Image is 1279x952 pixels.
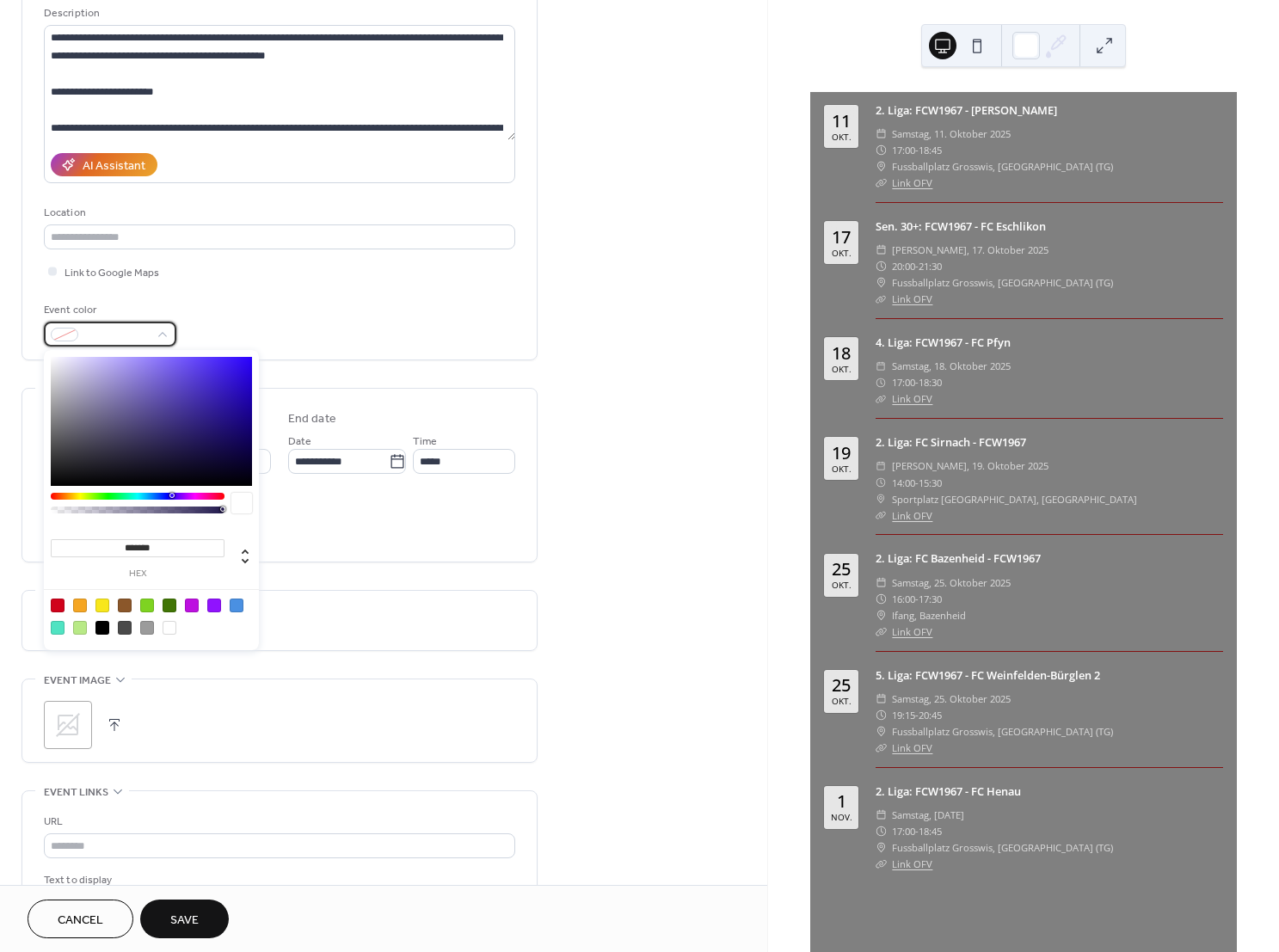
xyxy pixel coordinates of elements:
[876,856,887,872] div: ​
[832,132,852,141] div: Okt.
[919,258,942,274] span: 21:30
[876,491,887,507] div: ​
[832,345,851,362] div: 18
[832,561,851,578] div: 25
[892,857,932,870] a: Link OFV
[832,677,851,694] div: 25
[892,691,1011,707] span: Samstag, 25. Oktober 2025
[185,599,199,612] div: #BD10E0
[83,157,145,175] div: AI Assistant
[892,458,1048,474] span: [PERSON_NAME], 19. Oktober 2025
[892,126,1011,142] span: Samstag, 11. Oktober 2025
[44,783,108,802] span: Event links
[919,374,942,390] span: 18:30
[876,667,1100,683] a: 5. Liga: FCW1967 - FC Weinfelden-Bürglen 2
[915,258,919,274] span: -
[44,672,111,690] span: Event image
[876,142,887,158] div: ​
[876,507,887,524] div: ​
[118,621,132,635] div: #4A4A4A
[832,580,852,589] div: Okt.
[876,823,887,839] div: ​
[892,142,915,158] span: 17:00
[876,591,887,607] div: ​
[73,621,87,635] div: #B8E986
[915,823,919,839] span: -
[915,475,919,491] span: -
[876,126,887,142] div: ​
[919,591,942,607] span: 17:30
[876,218,1046,234] a: Sen. 30+: FCW1967 - FC Eschlikon
[876,607,887,623] div: ​
[28,900,133,938] button: Cancel
[876,723,887,740] div: ​
[831,813,852,821] div: Nov.
[876,291,887,307] div: ​
[876,274,887,291] div: ​
[876,550,1041,566] a: 2. Liga: FC Bazenheid - FCW1967
[915,142,919,158] span: -
[892,176,932,189] a: Link OFV
[892,723,1113,740] span: Fussballplatz Grosswis, [GEOGRAPHIC_DATA] (TG)
[892,839,1113,856] span: Fussballplatz Grosswis, [GEOGRAPHIC_DATA] (TG)
[832,249,852,257] div: Okt.
[892,741,932,754] a: Link OFV
[915,591,919,607] span: -
[892,258,915,274] span: 20:00
[230,599,243,612] div: #4A90E2
[892,823,915,839] span: 17:00
[892,274,1113,291] span: Fussballplatz Grosswis, [GEOGRAPHIC_DATA] (TG)
[892,358,1011,374] span: Samstag, 18. Oktober 2025
[44,701,92,749] div: ;
[892,509,932,522] a: Link OFV
[892,607,966,623] span: Ifang, Bazenheid
[832,229,851,246] div: 17
[832,464,852,473] div: Okt.
[892,475,915,491] span: 14:00
[876,175,887,191] div: ​
[892,392,932,405] a: Link OFV
[876,475,887,491] div: ​
[288,410,336,428] div: End date
[876,158,887,175] div: ​
[876,574,887,591] div: ​
[95,599,109,612] div: #F8E71C
[876,358,887,374] div: ​
[832,697,852,705] div: Okt.
[44,4,512,22] div: Description
[876,740,887,756] div: ​
[892,807,964,823] span: Samstag, [DATE]
[892,625,932,638] a: Link OFV
[832,113,851,130] div: 11
[73,599,87,612] div: #F5A623
[919,475,942,491] span: 15:30
[876,783,1021,799] a: 2. Liga: FCW1967 - FC Henau
[44,204,512,222] div: Location
[919,823,942,839] span: 18:45
[44,813,512,831] div: URL
[65,264,159,282] span: Link to Google Maps
[892,242,1048,258] span: [PERSON_NAME], 17. Oktober 2025
[140,621,154,635] div: #9B9B9B
[892,574,1011,591] span: Samstag, 25. Oktober 2025
[876,458,887,474] div: ​
[876,102,1057,118] a: 2. Liga: FCW1967 - [PERSON_NAME]
[892,374,915,390] span: 17:00
[51,569,224,579] label: hex
[876,390,887,407] div: ​
[876,807,887,823] div: ​
[51,153,157,176] button: AI Assistant
[837,793,846,810] div: 1
[892,591,915,607] span: 16:00
[163,599,176,612] div: #417505
[832,445,851,462] div: 19
[919,142,942,158] span: 18:45
[118,599,132,612] div: #8B572A
[170,912,199,930] span: Save
[892,707,915,723] span: 19:15
[876,434,1026,450] a: 2. Liga: FC Sirnach - FCW1967
[51,621,65,635] div: #50E3C2
[892,491,1137,507] span: Sportplatz [GEOGRAPHIC_DATA], [GEOGRAPHIC_DATA]
[876,839,887,856] div: ​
